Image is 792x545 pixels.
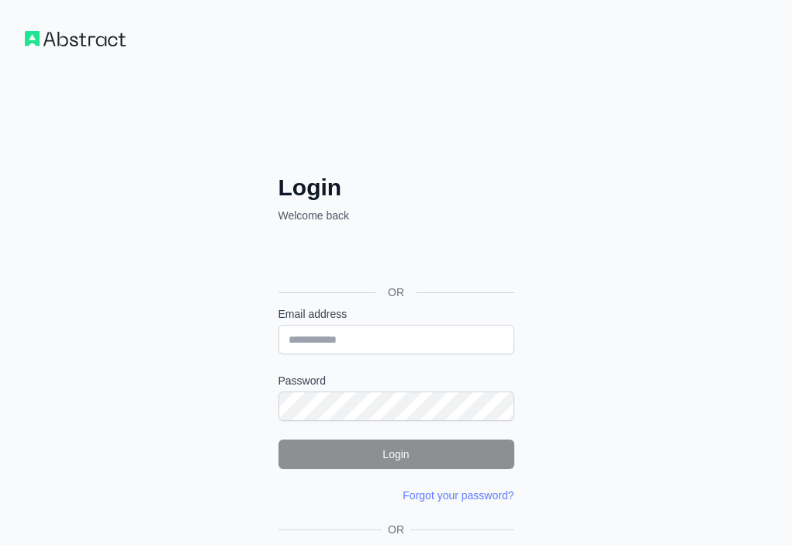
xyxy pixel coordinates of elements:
label: Password [278,373,514,388]
span: OR [375,285,417,300]
button: Login [278,440,514,469]
h2: Login [278,174,514,202]
span: OR [382,522,410,537]
a: Forgot your password? [403,489,514,502]
p: Welcome back [278,208,514,223]
label: Email address [278,306,514,322]
img: Workflow [25,31,126,47]
iframe: Przycisk Zaloguj się przez Google [271,240,519,274]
